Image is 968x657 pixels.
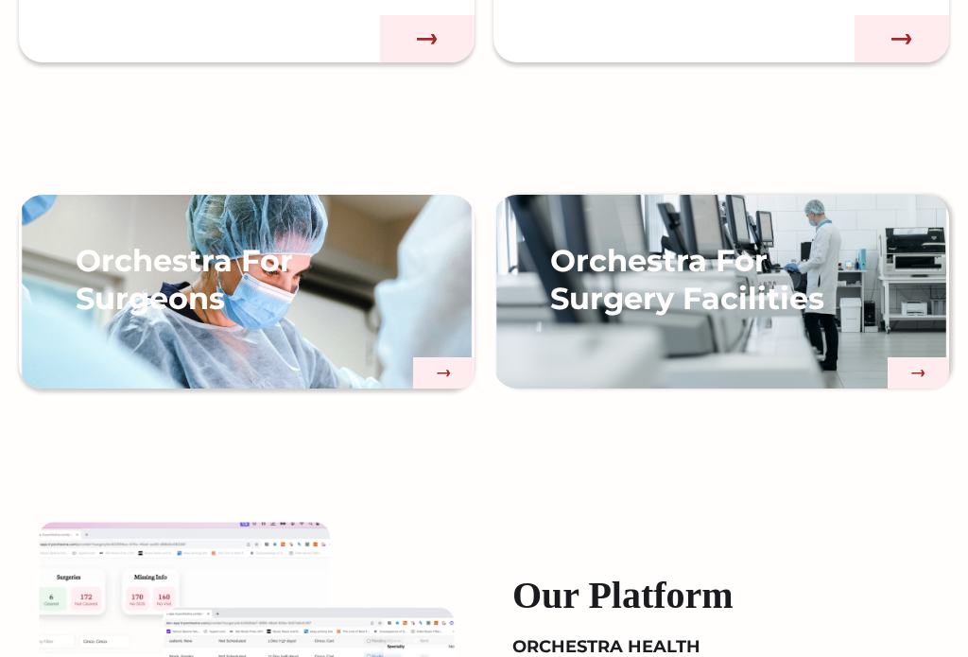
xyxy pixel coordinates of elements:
[550,243,848,319] h3: Orchestra For Surgery Facilities
[512,574,734,619] h4: Our Platform
[76,243,373,319] h3: Orchestra For Surgeons
[493,196,949,389] a: Orchestra For Surgery Facilities
[19,196,475,389] a: Orchestra For Surgeons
